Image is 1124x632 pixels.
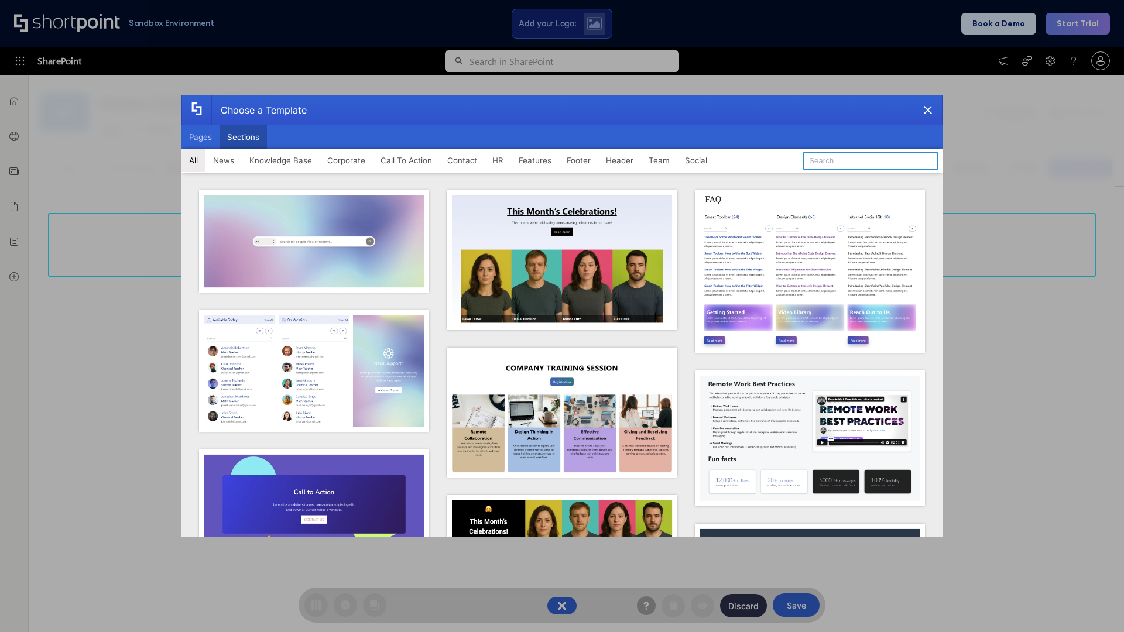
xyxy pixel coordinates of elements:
[211,95,307,125] div: Choose a Template
[205,149,242,172] button: News
[641,149,677,172] button: Team
[803,152,938,170] input: Search
[677,149,715,172] button: Social
[373,149,440,172] button: Call To Action
[181,125,220,149] button: Pages
[485,149,511,172] button: HR
[559,149,598,172] button: Footer
[181,95,943,537] div: template selector
[511,149,559,172] button: Features
[220,125,267,149] button: Sections
[440,149,485,172] button: Contact
[181,149,205,172] button: All
[320,149,373,172] button: Corporate
[242,149,320,172] button: Knowledge Base
[598,149,641,172] button: Header
[1065,576,1124,632] iframe: Chat Widget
